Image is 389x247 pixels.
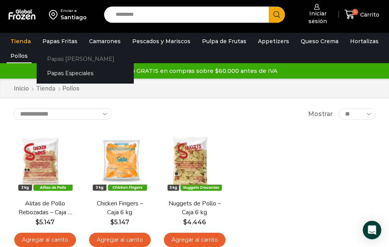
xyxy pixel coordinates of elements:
[183,218,206,226] bdi: 4.446
[269,7,285,23] button: Search button
[7,34,35,49] a: Tienda
[61,13,87,21] div: Santiago
[110,218,129,226] bdi: 5.147
[352,9,358,15] span: 0
[89,233,151,247] a: Agregar al carrito: “Chicken Fingers - Caja 6 kg”
[343,5,381,24] a: 0 Carrito
[39,34,81,49] a: Papas Fritas
[14,233,76,247] a: Agregar al carrito: “Alitas de Pollo Rebozadas - Caja 6 kg”
[346,34,382,49] a: Hortalizas
[13,108,112,120] select: Pedido de la tienda
[128,34,194,49] a: Pescados y Mariscos
[61,8,87,13] div: Enviar a
[85,34,125,49] a: Camarones
[37,52,134,66] a: Papas [PERSON_NAME]
[198,34,250,49] a: Pulpa de Frutas
[298,10,335,25] span: Iniciar sesión
[37,66,134,81] a: Papas Especiales
[7,49,32,63] a: Pollos
[363,221,381,239] div: Open Intercom Messenger
[13,84,29,93] a: Inicio
[35,218,54,226] bdi: 5.147
[91,199,148,217] a: Chicken Fingers – Caja 6 kg
[17,199,74,217] a: Alitas de Pollo Rebozadas – Caja 6 kg
[358,11,379,18] span: Carrito
[36,84,56,93] a: Tienda
[297,34,342,49] a: Queso Crema
[110,218,114,226] span: $
[166,199,223,217] a: Nuggets de Pollo – Caja 6 kg
[183,218,187,226] span: $
[254,34,293,49] a: Appetizers
[164,233,226,247] a: Agregar al carrito: “Nuggets de Pollo - Caja 6 kg”
[35,218,39,226] span: $
[13,84,79,93] nav: Breadcrumb
[308,110,333,119] span: Mostrar
[35,49,71,63] a: Abarrotes
[62,85,79,92] h1: Pollos
[49,8,61,21] img: address-field-icon.svg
